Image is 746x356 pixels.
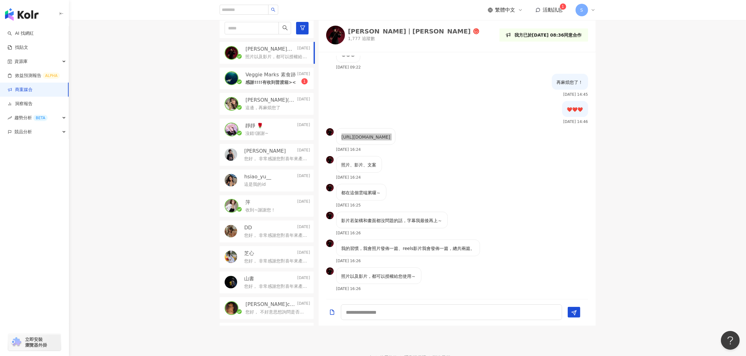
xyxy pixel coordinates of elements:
[8,30,34,37] a: searchAI 找網紅
[326,156,334,164] img: KOL Avatar
[8,116,12,120] span: rise
[244,232,308,239] p: 您好， 非常感謝您對喜年來產品的支持與喜愛！經評估後，認為您的形象符合85減糖蛋捲的產品訴求，有意願與您進行進一步的合作。 然而在確認合作前，想先與您確認是否知道此次合作為「無酬互惠」的呢？若確...
[326,267,334,275] img: KOL Avatar
[225,148,237,161] img: KOL Avatar
[244,258,308,264] p: 您好， 非常感謝您對喜年來產品的支持與喜愛！經評估後，認為您的形象及發佈內容符合減糖蛋捲的產品訴求，有意願與您進行進一步的合作。 然而在確認合作前，想先與您確認是否知道此次合作為「無酬互惠」的呢...
[225,72,238,84] img: KOL Avatar
[348,36,480,42] p: 1,777 追蹤數
[336,175,361,180] p: [DATE] 16:24
[246,301,296,308] p: [PERSON_NAME]ᴄʜᴇɴ
[562,4,564,9] span: 1
[326,26,480,44] a: KOL Avatar[PERSON_NAME]｜[PERSON_NAME]1,777 追蹤數
[495,7,515,13] span: 繁體中文
[225,174,237,186] img: KOL Avatar
[8,334,61,351] a: chrome extension立即安裝 瀏覽器外掛
[342,273,416,280] p: 照片以及影片，都可以授權給您使用～
[297,148,310,155] p: [DATE]
[225,200,238,212] img: KOL Avatar
[246,105,281,111] p: 這邊，再麻煩您了
[297,199,310,206] p: [DATE]
[244,181,266,188] p: 這是我的id
[557,79,583,86] p: 再麻煩您了！
[348,28,471,34] div: [PERSON_NAME]｜[PERSON_NAME]
[297,97,310,104] p: [DATE]
[342,189,381,196] p: 都在這個雲端累囉～
[244,275,254,282] p: 山書
[225,276,237,288] img: KOL Avatar
[246,130,269,137] p: 沒錯!謝謝~
[246,199,251,206] p: 萍
[543,7,563,13] span: 活動訊息
[246,46,296,53] p: [PERSON_NAME]｜[PERSON_NAME]
[225,251,237,263] img: KOL Avatar
[244,148,286,155] p: [PERSON_NAME]
[246,71,296,78] p: Veggie Marks 素食跡
[225,123,238,136] img: KOL Avatar
[336,147,361,152] p: [DATE] 16:24
[336,231,361,235] p: [DATE] 16:26
[246,79,296,86] p: 感謝!!!!有收到普渡箱><
[8,101,33,107] a: 洞察報告
[342,245,475,252] p: 我的習慣，我會照片發佈一篇、reels影片我會發佈一篇，總共兩篇。
[5,8,39,21] img: logo
[244,224,252,231] p: DD
[297,275,310,282] p: [DATE]
[297,224,310,231] p: [DATE]
[336,65,361,69] p: [DATE] 09:22
[246,309,308,315] p: 您好， 不好意思想詢問是否有地址可以收貨呢，謝謝您！
[336,259,361,263] p: [DATE] 16:26
[326,26,345,44] img: KOL Avatar
[342,217,442,224] p: 影片若架構和畫面都沒問題的話，字幕我最後再上～
[10,337,22,347] img: chrome extension
[246,54,308,60] p: 照片以及影片，都可以授權給您使用～
[225,47,238,59] img: KOL Avatar
[14,111,48,125] span: 趨勢分析
[297,250,310,257] p: [DATE]
[244,283,308,290] p: 您好， 非常感謝您對喜年來產品的支持與喜愛！經評估後，認為您的形象及發佈內容符合的[PERSON_NAME]地瓜蛋捲以及減糖蛋捲的產品訴求，有意願與您進行進一步的合作。 然而在確認合作前，想先與...
[225,225,237,237] img: KOL Avatar
[225,98,238,110] img: KOL Avatar
[246,97,296,104] p: [PERSON_NAME](๑❛ᴗ❛๑)۶
[336,287,361,291] p: [DATE] 16:26
[563,92,588,97] p: [DATE] 14:45
[342,161,377,168] p: 照片、影片、文案
[567,106,583,113] p: ❤️❤️❤️
[282,25,288,31] span: search
[33,115,48,121] div: BETA
[8,87,33,93] a: 商案媒合
[342,134,390,140] p: [URL][DOMAIN_NAME]
[297,173,310,180] p: [DATE]
[568,307,580,318] button: Send
[14,125,32,139] span: 競品分析
[326,212,334,219] img: KOL Avatar
[336,203,361,207] p: [DATE] 16:25
[8,44,28,51] a: 找貼文
[580,7,583,13] span: S
[326,240,334,247] img: KOL Avatar
[560,3,566,10] sup: 1
[297,301,310,308] p: [DATE]
[14,54,28,69] span: 資源庫
[25,337,47,348] span: 立即安裝 瀏覽器外掛
[246,122,263,129] p: 靜靜 🌹
[326,184,334,191] img: KOL Avatar
[329,305,335,319] button: Add a file
[721,331,740,350] iframe: Help Scout Beacon - Open
[244,173,271,180] p: hsiao_yu__
[297,122,310,129] p: [DATE]
[8,73,60,79] a: 效益預測報告ALPHA
[244,156,308,162] p: 您好， 非常感謝您對喜年來產品的支持與喜愛！經評估後，認為您的形象及發佈內容符合減糖蛋捲的產品訴求，有意願與您進行進一步的合作。 然而在確認合作前，想先與您確認是否知道此次合作為「無酬互惠」的呢...
[297,71,310,78] p: [DATE]
[300,25,305,31] span: filter
[326,128,334,136] img: KOL Avatar
[563,120,588,124] p: [DATE] 14:46
[297,46,310,53] p: [DATE]
[244,250,254,257] p: 芝心
[301,78,308,84] sup: 1
[225,302,238,314] img: KOL Avatar
[246,207,276,213] p: 收到~謝謝您！
[303,79,306,84] span: 1
[514,32,582,38] p: 我方已於[DATE] 08:36同意合作
[271,8,275,12] span: search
